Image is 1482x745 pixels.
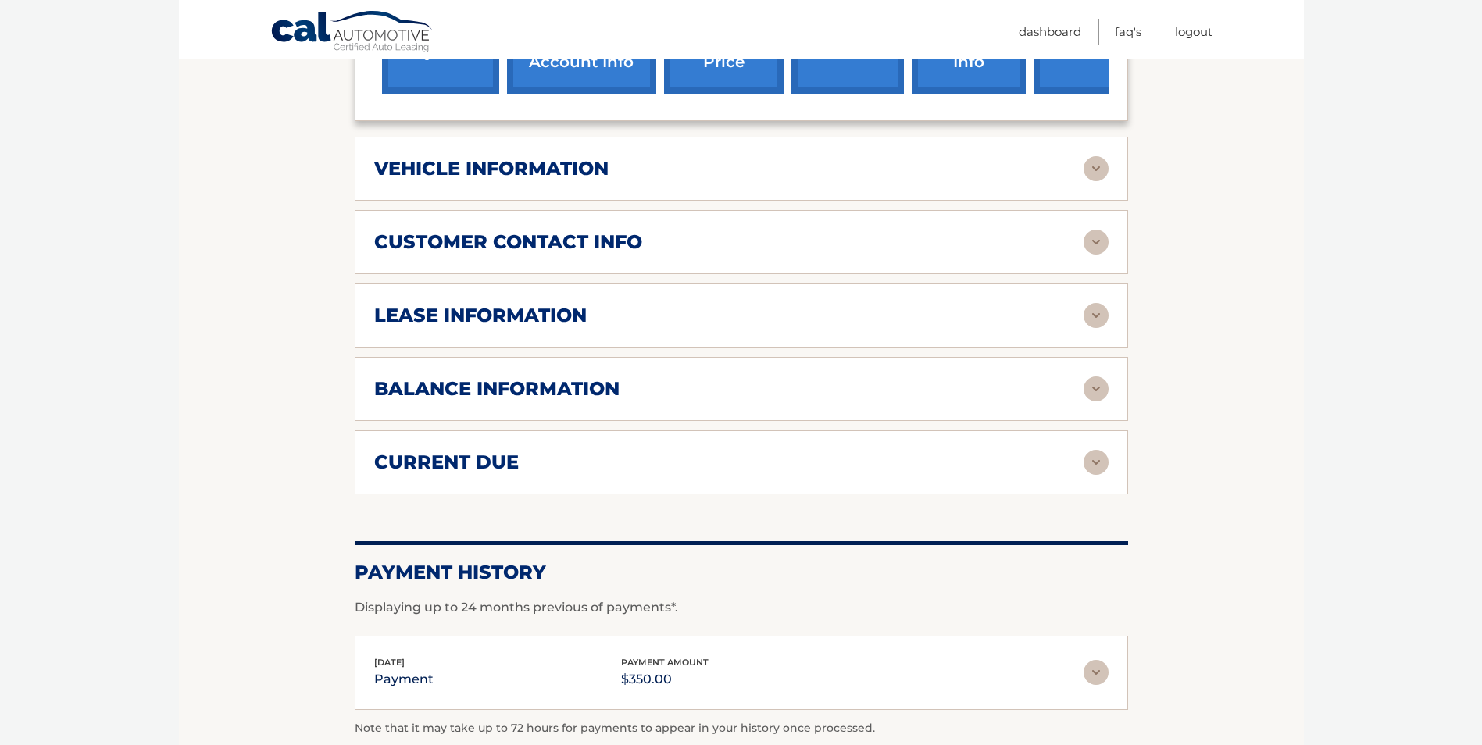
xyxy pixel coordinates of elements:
[374,657,405,668] span: [DATE]
[1084,450,1109,475] img: accordion-rest.svg
[374,304,587,327] h2: lease information
[355,561,1128,584] h2: Payment History
[374,377,620,401] h2: balance information
[621,657,709,668] span: payment amount
[1019,19,1081,45] a: Dashboard
[355,719,1128,738] p: Note that it may take up to 72 hours for payments to appear in your history once processed.
[270,10,434,55] a: Cal Automotive
[1084,156,1109,181] img: accordion-rest.svg
[1084,660,1109,685] img: accordion-rest.svg
[1084,303,1109,328] img: accordion-rest.svg
[355,598,1128,617] p: Displaying up to 24 months previous of payments*.
[1084,230,1109,255] img: accordion-rest.svg
[374,157,609,180] h2: vehicle information
[1175,19,1212,45] a: Logout
[621,668,709,690] p: $350.00
[374,668,434,690] p: payment
[1115,19,1141,45] a: FAQ's
[374,451,519,474] h2: current due
[374,230,642,254] h2: customer contact info
[1084,376,1109,401] img: accordion-rest.svg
